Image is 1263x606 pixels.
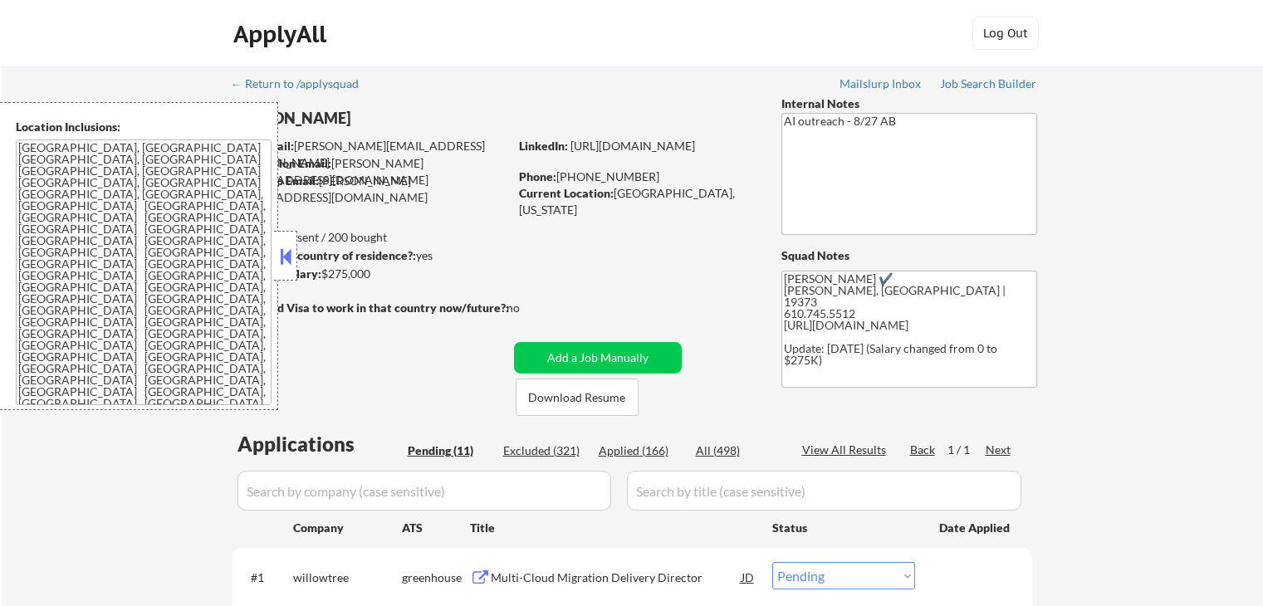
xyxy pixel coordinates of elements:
div: 1 / 1 [947,442,986,458]
div: 166 sent / 200 bought [232,229,508,246]
div: ATS [402,520,470,536]
div: Internal Notes [781,95,1037,112]
div: [PERSON_NAME][EMAIL_ADDRESS][DOMAIN_NAME] [233,138,508,170]
div: [PERSON_NAME][EMAIL_ADDRESS][DOMAIN_NAME] [233,173,508,205]
div: View All Results [802,442,891,458]
div: $275,000 [232,266,508,282]
input: Search by title (case sensitive) [627,471,1021,511]
strong: LinkedIn: [519,139,568,153]
div: Status [772,512,915,542]
strong: Will need Visa to work in that country now/future?: [233,301,509,315]
div: Mailslurp Inbox [840,78,923,90]
button: Add a Job Manually [514,342,682,374]
div: [PERSON_NAME] [233,108,574,129]
div: Next [986,442,1012,458]
div: Squad Notes [781,247,1037,264]
div: Date Applied [939,520,1012,536]
strong: Current Location: [519,186,614,200]
div: ApplyAll [233,20,331,48]
strong: Phone: [519,169,556,183]
div: Job Search Builder [940,78,1037,90]
strong: Can work in country of residence?: [232,248,416,262]
div: Applications [237,434,402,454]
div: JD [740,562,756,592]
div: [PHONE_NUMBER] [519,169,754,185]
div: Location Inclusions: [16,119,272,135]
div: All (498) [696,442,779,459]
a: ← Return to /applysquad [231,77,374,94]
div: Title [470,520,756,536]
div: [PERSON_NAME][EMAIL_ADDRESS][DOMAIN_NAME] [233,155,508,188]
div: no [507,300,554,316]
div: ← Return to /applysquad [231,78,374,90]
div: Pending (11) [408,442,491,459]
div: yes [232,247,503,264]
div: greenhouse [402,569,470,586]
a: [URL][DOMAIN_NAME] [570,139,695,153]
button: Log Out [972,17,1039,50]
div: Company [293,520,402,536]
div: Multi-Cloud Migration Delivery Director [491,569,742,586]
div: [GEOGRAPHIC_DATA], [US_STATE] [519,185,754,217]
button: Download Resume [516,379,639,416]
div: Back [910,442,937,458]
input: Search by company (case sensitive) [237,471,611,511]
div: Applied (166) [599,442,682,459]
div: #1 [251,569,280,586]
a: Job Search Builder [940,77,1037,94]
div: willowtree [293,569,402,586]
div: Excluded (321) [503,442,586,459]
a: Mailslurp Inbox [840,77,923,94]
